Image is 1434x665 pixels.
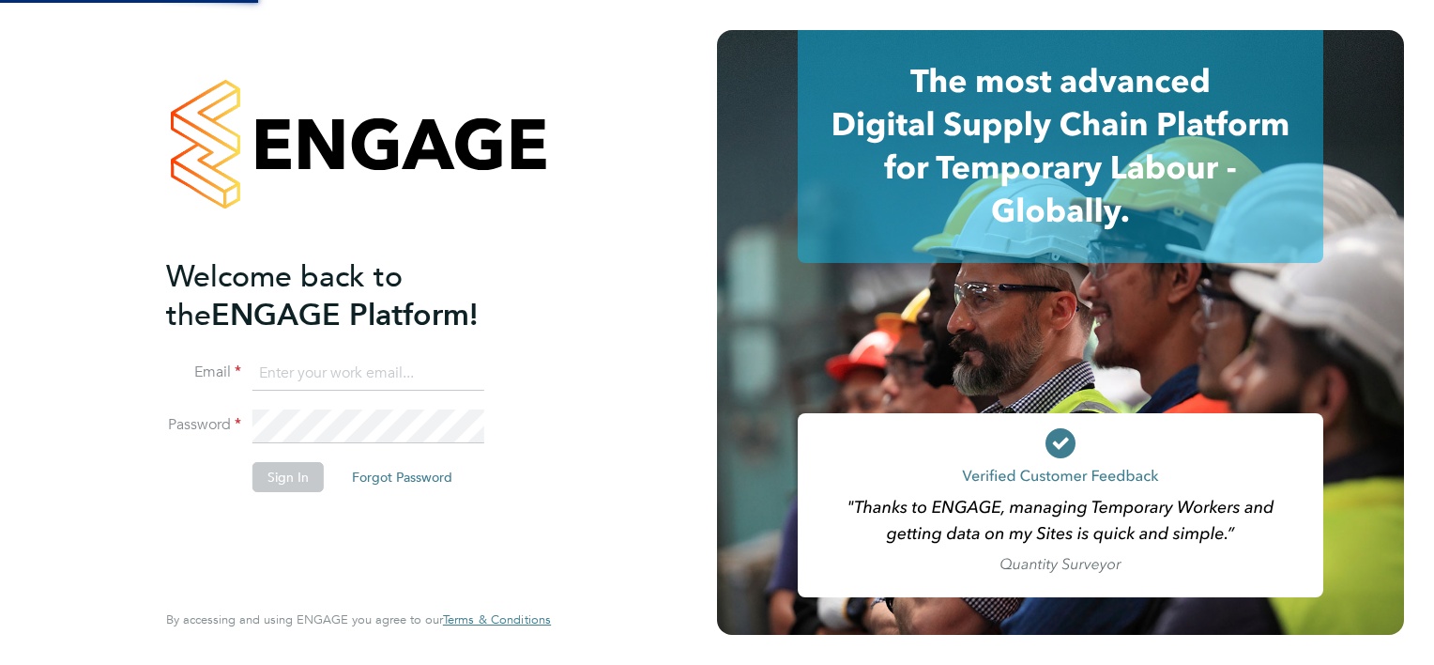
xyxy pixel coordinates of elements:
[252,357,484,391] input: Enter your work email...
[166,258,403,333] span: Welcome back to the
[166,415,241,435] label: Password
[443,612,551,627] a: Terms & Conditions
[166,611,551,627] span: By accessing and using ENGAGE you agree to our
[252,462,324,492] button: Sign In
[166,363,241,382] label: Email
[166,257,532,334] h2: ENGAGE Platform!
[443,611,551,627] span: Terms & Conditions
[337,462,467,492] button: Forgot Password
